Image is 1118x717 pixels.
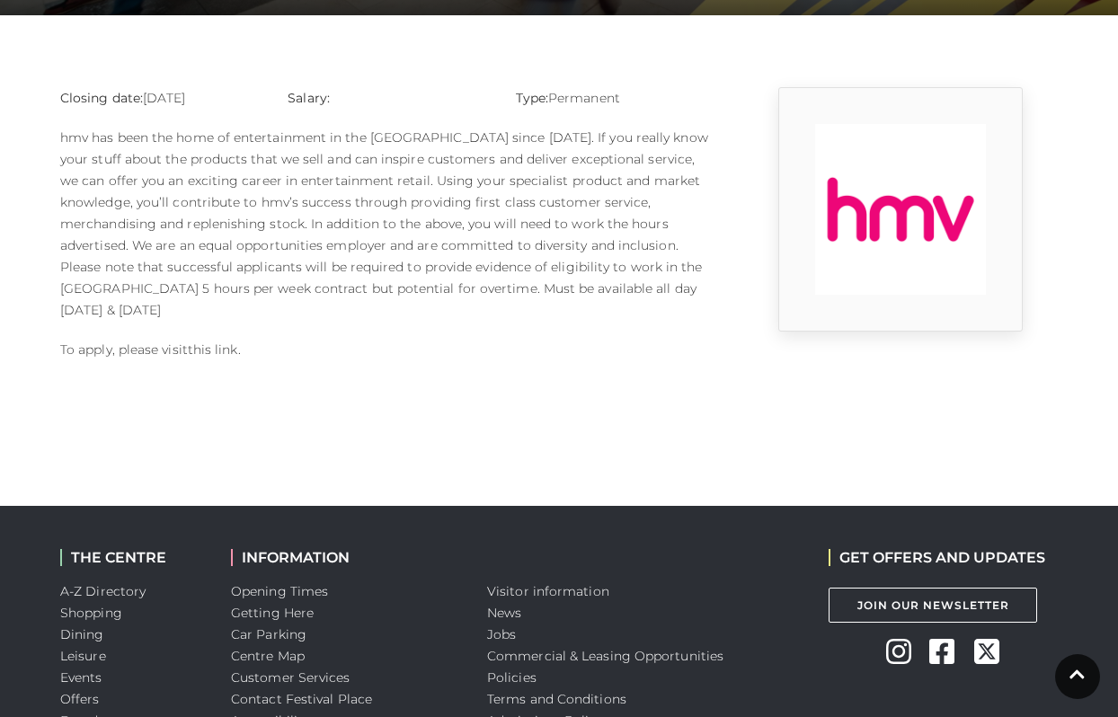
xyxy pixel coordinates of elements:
[60,648,106,664] a: Leisure
[231,669,350,686] a: Customer Services
[60,583,146,599] a: A-Z Directory
[487,669,537,686] a: Policies
[288,90,330,106] strong: Salary:
[487,583,609,599] a: Visitor information
[60,605,122,621] a: Shopping
[231,605,314,621] a: Getting Here
[231,691,372,707] a: Contact Festival Place
[516,87,716,109] p: Permanent
[231,549,460,566] h2: INFORMATION
[487,626,516,642] a: Jobs
[231,626,306,642] a: Car Parking
[516,90,548,106] strong: Type:
[60,127,716,321] p: hmv has been the home of entertainment in the [GEOGRAPHIC_DATA] since [DATE]. If you really know ...
[60,90,143,106] strong: Closing date:
[487,605,521,621] a: News
[829,588,1037,623] a: Join Our Newsletter
[487,691,626,707] a: Terms and Conditions
[487,648,723,664] a: Commercial & Leasing Opportunities
[815,124,986,295] img: 9_1554821655_pX3E.png
[231,648,305,664] a: Centre Map
[60,339,716,360] p: To apply, please visit .
[829,549,1045,566] h2: GET OFFERS AND UPDATES
[60,691,100,707] a: Offers
[60,87,261,109] p: [DATE]
[188,341,238,358] a: this link
[60,669,102,686] a: Events
[231,583,328,599] a: Opening Times
[60,549,204,566] h2: THE CENTRE
[60,626,104,642] a: Dining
